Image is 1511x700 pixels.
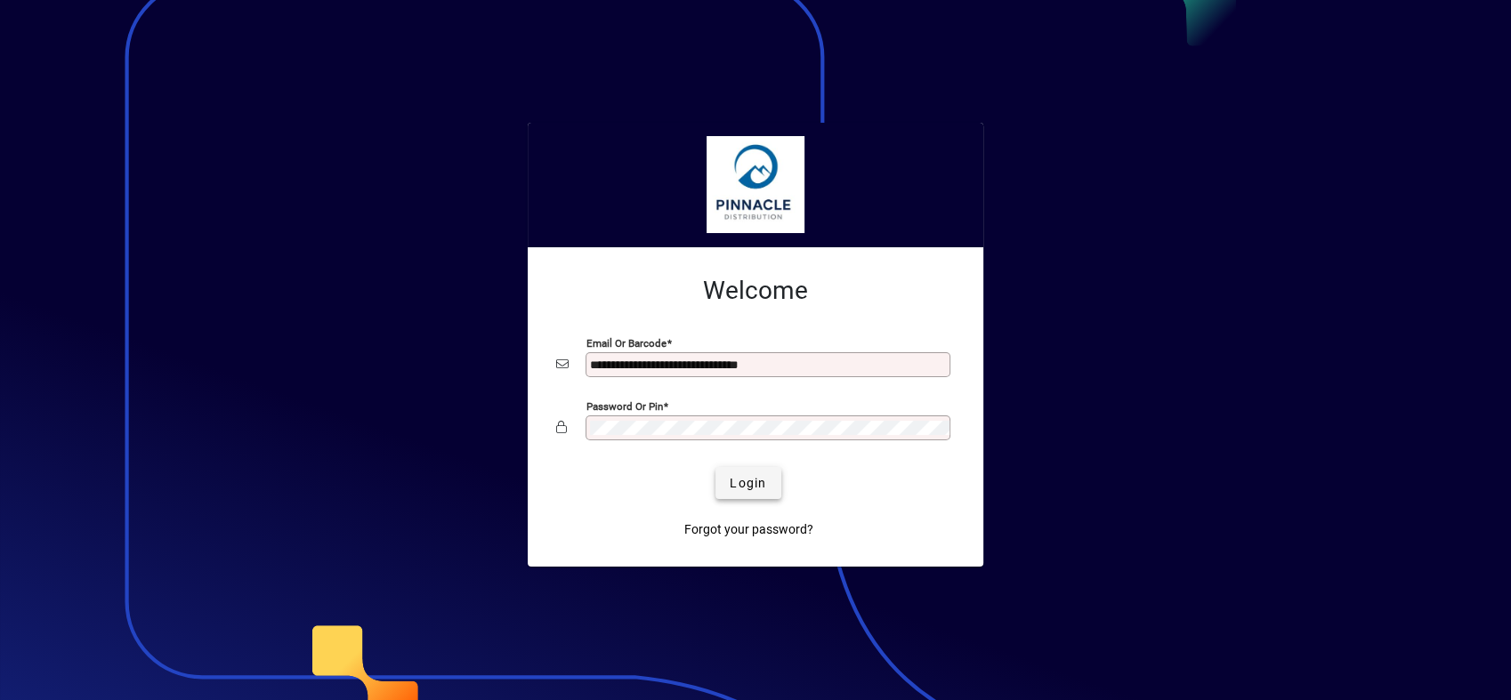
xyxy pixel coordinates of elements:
mat-label: Password or Pin [586,400,663,413]
a: Forgot your password? [677,513,820,545]
h2: Welcome [556,276,955,306]
button: Login [715,467,780,499]
mat-label: Email or Barcode [586,337,667,350]
span: Forgot your password? [684,520,813,539]
span: Login [730,474,766,493]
